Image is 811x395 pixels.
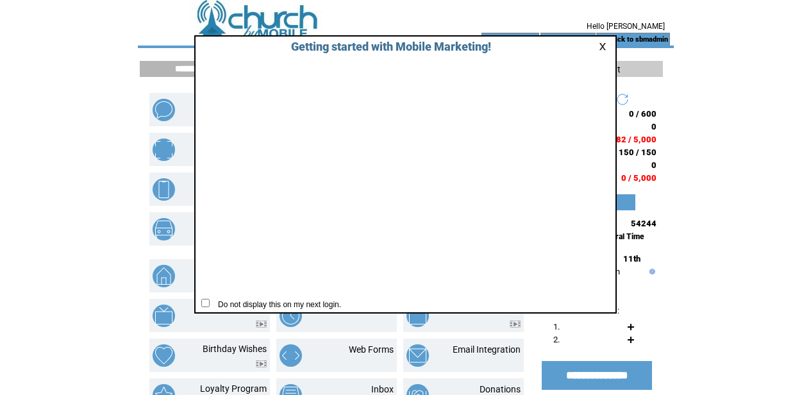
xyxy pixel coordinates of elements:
span: 11th [623,254,640,264]
img: mobile-coupons.png [153,139,175,161]
img: web-forms.png [280,344,302,367]
span: Do not display this on my next login. [212,300,341,309]
a: Web Forms [349,344,394,355]
img: account_icon.gif [496,35,505,45]
img: text-to-screen.png [153,305,175,327]
a: Back to sbmadmin [609,35,668,44]
img: mobile-websites.png [153,178,175,201]
a: Birthday Wishes [203,344,267,354]
img: contact_us_icon.gif [546,35,556,45]
img: text-to-win.png [406,305,429,327]
span: 54244 [631,219,656,228]
span: 1. [553,322,560,332]
img: vehicle-listing.png [153,218,175,240]
span: Hello [PERSON_NAME] [587,22,665,31]
img: backArrow.gif [598,35,608,45]
span: Central Time [599,232,644,241]
span: 1,982 / 5,000 [603,135,656,144]
span: 2. [553,335,560,344]
a: Email Integration [453,344,521,355]
span: 0 / 5,000 [621,173,656,183]
span: Getting started with Mobile Marketing! [278,40,491,53]
a: Loyalty Program [200,383,267,394]
img: video.png [510,321,521,328]
img: help.gif [646,269,655,274]
span: 150 / 150 [619,147,656,157]
img: video.png [256,321,267,328]
img: scheduled-tasks.png [280,305,302,327]
span: 0 / 600 [629,109,656,119]
img: birthday-wishes.png [153,344,175,367]
span: 0 [651,122,656,131]
img: video.png [256,360,267,367]
a: Inbox [371,384,394,394]
img: text-blast.png [153,99,175,121]
a: Donations [480,384,521,394]
img: property-listing.png [153,265,175,287]
span: 0 [651,160,656,170]
img: email-integration.png [406,344,429,367]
